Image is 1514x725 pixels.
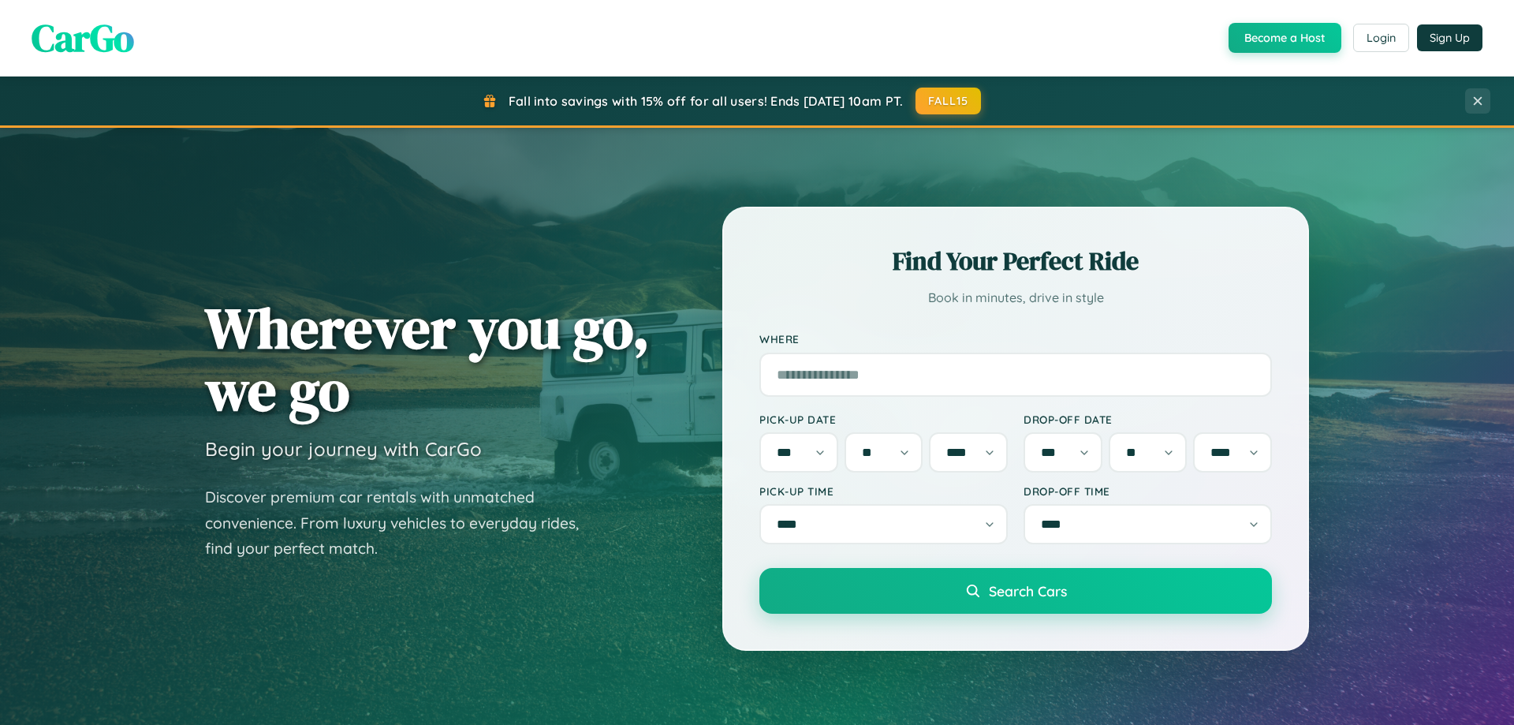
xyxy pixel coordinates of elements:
button: Search Cars [759,568,1272,614]
h2: Find Your Perfect Ride [759,244,1272,278]
button: Become a Host [1229,23,1341,53]
span: Search Cars [989,582,1067,600]
span: CarGo [32,12,134,64]
label: Pick-up Time [759,484,1008,498]
label: Drop-off Date [1024,413,1272,426]
label: Pick-up Date [759,413,1008,426]
p: Book in minutes, drive in style [759,286,1272,309]
label: Drop-off Time [1024,484,1272,498]
button: Sign Up [1417,24,1482,51]
h3: Begin your journey with CarGo [205,437,482,461]
span: Fall into savings with 15% off for all users! Ends [DATE] 10am PT. [509,93,904,109]
label: Where [759,333,1272,346]
h1: Wherever you go, we go [205,297,650,421]
button: Login [1353,24,1409,52]
button: FALL15 [915,88,982,114]
p: Discover premium car rentals with unmatched convenience. From luxury vehicles to everyday rides, ... [205,484,599,562]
